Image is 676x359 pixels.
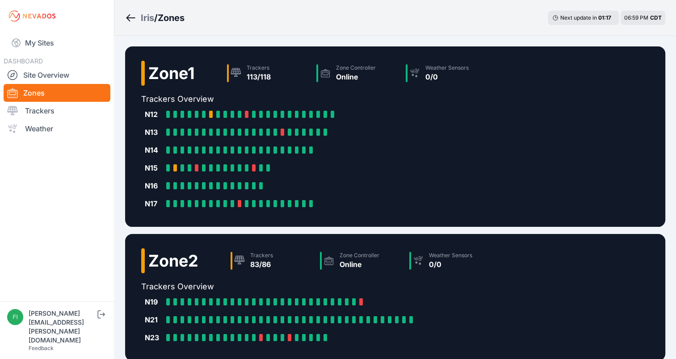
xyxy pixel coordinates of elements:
[141,280,495,293] h2: Trackers Overview
[340,259,379,270] div: Online
[650,14,662,21] span: CDT
[560,14,597,21] span: Next update in
[247,71,271,82] div: 113/118
[145,163,163,173] div: N15
[336,71,376,82] div: Online
[154,12,158,24] span: /
[336,64,376,71] div: Zone Controller
[145,109,163,120] div: N12
[141,93,491,105] h2: Trackers Overview
[148,64,195,82] h2: Zone 1
[145,198,163,209] div: N17
[29,345,54,351] a: Feedback
[145,127,163,138] div: N13
[7,9,57,23] img: Nevados
[4,102,110,120] a: Trackers
[250,252,273,259] div: Trackers
[141,12,154,24] a: Iris
[4,32,110,54] a: My Sites
[29,309,96,345] div: [PERSON_NAME][EMAIL_ADDRESS][PERSON_NAME][DOMAIN_NAME]
[4,66,110,84] a: Site Overview
[145,145,163,155] div: N14
[598,14,614,21] div: 01 : 17
[145,296,163,307] div: N19
[4,57,43,65] span: DASHBOARD
[145,180,163,191] div: N16
[227,248,316,273] a: Trackers83/86
[429,252,472,259] div: Weather Sensors
[402,61,491,86] a: Weather Sensors0/0
[223,61,313,86] a: Trackers113/118
[145,332,163,343] div: N23
[4,84,110,102] a: Zones
[624,14,648,21] span: 06:59 PM
[125,6,185,29] nav: Breadcrumb
[7,309,23,325] img: fidel.lopez@prim.com
[429,259,472,270] div: 0/0
[148,252,198,270] h2: Zone 2
[158,12,185,24] h3: Zones
[4,120,110,138] a: Weather
[250,259,273,270] div: 83/86
[340,252,379,259] div: Zone Controller
[406,248,495,273] a: Weather Sensors0/0
[425,71,469,82] div: 0/0
[247,64,271,71] div: Trackers
[145,314,163,325] div: N21
[425,64,469,71] div: Weather Sensors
